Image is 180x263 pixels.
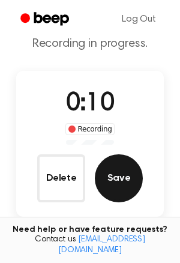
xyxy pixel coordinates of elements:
[7,235,173,256] span: Contact us
[110,5,168,34] a: Log Out
[58,235,145,255] a: [EMAIL_ADDRESS][DOMAIN_NAME]
[95,154,143,202] button: Save Audio Record
[66,91,114,116] span: 0:10
[65,123,115,135] div: Recording
[37,154,85,202] button: Delete Audio Record
[12,8,80,31] a: Beep
[10,37,170,52] p: Recording in progress.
